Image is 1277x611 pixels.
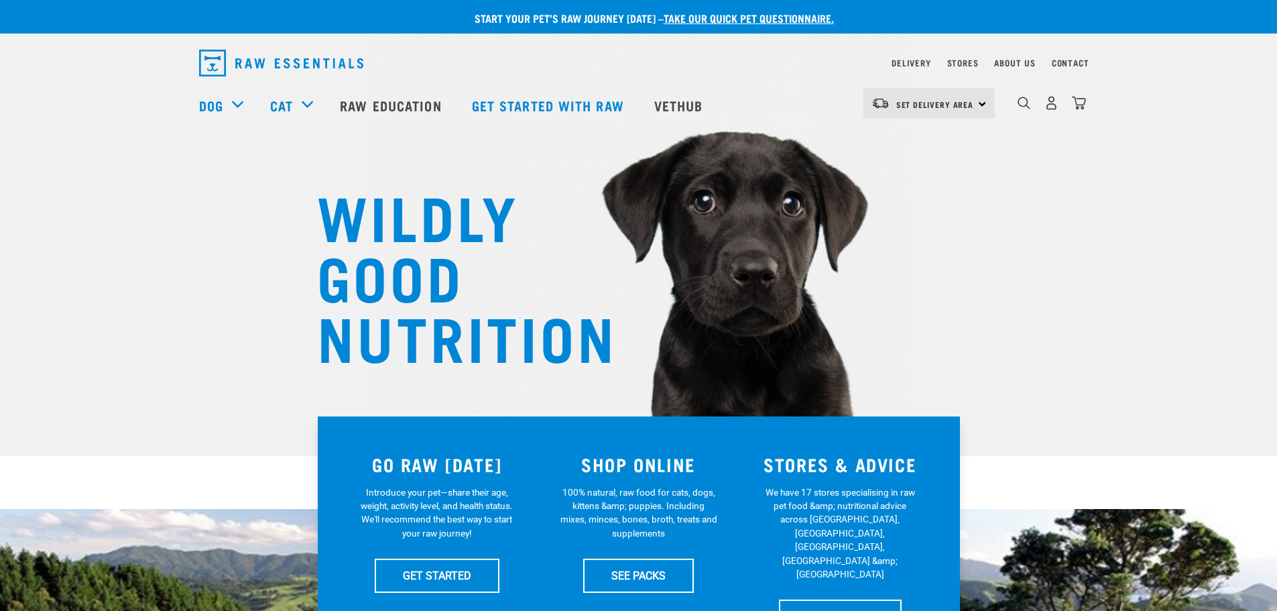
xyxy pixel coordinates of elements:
[641,78,720,132] a: Vethub
[270,95,293,115] a: Cat
[947,60,979,65] a: Stores
[546,454,731,475] h3: SHOP ONLINE
[188,44,1089,82] nav: dropdown navigation
[375,559,499,592] a: GET STARTED
[1044,96,1058,110] img: user.png
[664,15,834,21] a: take our quick pet questionnaire.
[871,97,890,109] img: van-moving.png
[896,102,974,107] span: Set Delivery Area
[583,559,694,592] a: SEE PACKS
[1052,60,1089,65] a: Contact
[199,95,223,115] a: Dog
[892,60,930,65] a: Delivery
[762,486,919,581] p: We have 17 stores specialising in raw pet food &amp; nutritional advice across [GEOGRAPHIC_DATA],...
[747,454,933,475] h3: STORES & ADVICE
[459,78,641,132] a: Get started with Raw
[358,486,515,541] p: Introduce your pet—share their age, weight, activity level, and health status. We'll recommend th...
[1072,96,1086,110] img: home-icon@2x.png
[345,454,530,475] h3: GO RAW [DATE]
[560,486,717,541] p: 100% natural, raw food for cats, dogs, kittens &amp; puppies. Including mixes, minces, bones, bro...
[326,78,458,132] a: Raw Education
[199,50,363,76] img: Raw Essentials Logo
[1018,97,1030,109] img: home-icon-1@2x.png
[994,60,1035,65] a: About Us
[317,184,585,366] h1: WILDLY GOOD NUTRITION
